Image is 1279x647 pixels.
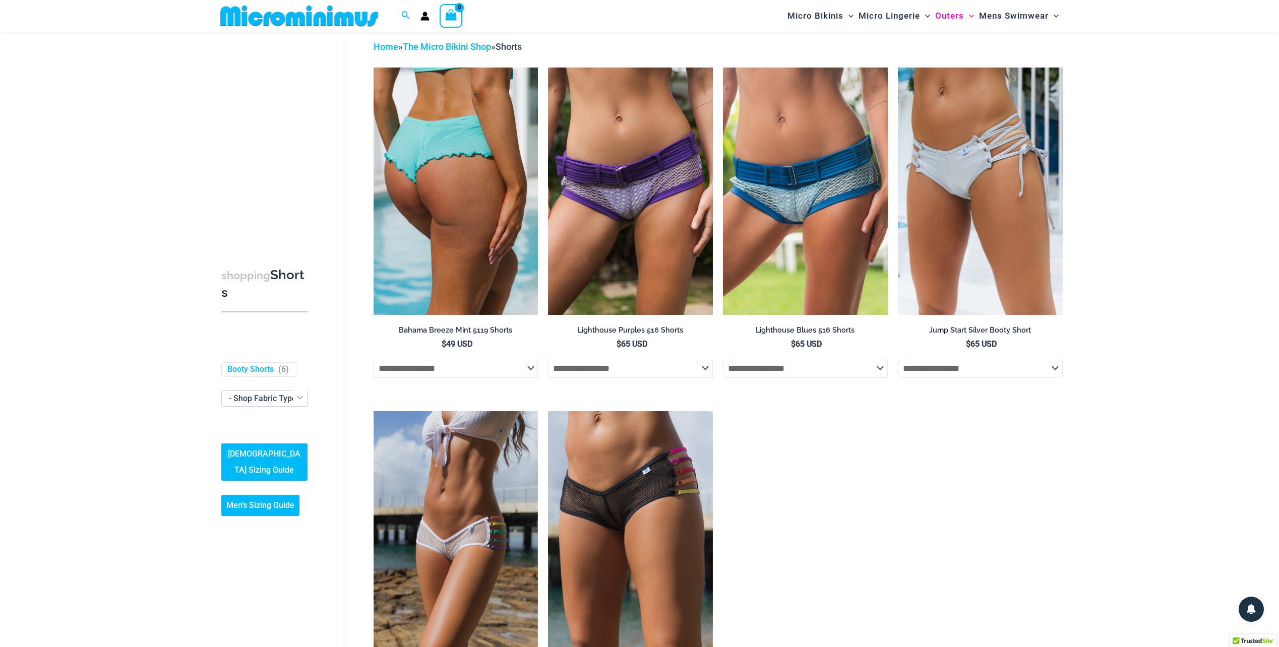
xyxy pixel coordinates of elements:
[222,391,307,406] span: - Shop Fabric Type
[723,326,888,335] h2: Lighthouse Blues 516 Shorts
[229,394,296,403] span: - Shop Fabric Type
[221,390,308,407] span: - Shop Fabric Type
[723,68,888,314] a: Lighthouse Blues 516 Short 01Lighthouse Blues 516 Short 03Lighthouse Blues 516 Short 03
[791,339,822,349] bdi: 65 USD
[221,495,299,516] a: Men’s Sizing Guide
[442,339,472,349] bdi: 49 USD
[442,339,446,349] span: $
[617,339,647,349] bdi: 65 USD
[440,4,463,27] a: View Shopping Cart, empty
[374,326,538,335] h2: Bahama Breeze Mint 5119 Shorts
[221,269,270,282] span: shopping
[401,10,410,22] a: Search icon link
[898,68,1063,314] img: Jump Start Silver 5594 Shorts 01
[221,34,312,235] iframe: TrustedSite Certified
[979,3,1049,29] span: Mens Swimwear
[964,3,974,29] span: Menu Toggle
[216,5,382,27] img: MM SHOP LOGO FLAT
[898,68,1063,314] a: Jump Start Silver 5594 Shorts 01Jump Start Silver 5594 Shorts 02Jump Start Silver 5594 Shorts 02
[617,339,621,349] span: $
[723,326,888,339] a: Lighthouse Blues 516 Shorts
[920,3,930,29] span: Menu Toggle
[723,68,888,314] img: Lighthouse Blues 516 Short 01
[420,12,430,21] a: Account icon link
[281,364,286,374] span: 6
[791,339,796,349] span: $
[221,443,308,481] a: [DEMOGRAPHIC_DATA] Sizing Guide
[374,41,522,52] span: » »
[374,68,538,314] img: Bahama Breeze Mint 5119 Shorts 02
[548,326,713,335] h2: Lighthouse Purples 516 Shorts
[966,339,997,349] bdi: 65 USD
[966,339,970,349] span: $
[221,267,308,301] h3: Shorts
[843,3,854,29] span: Menu Toggle
[403,41,491,52] a: The Micro Bikini Shop
[785,3,856,29] a: Micro BikinisMenu ToggleMenu Toggle
[278,364,289,375] span: ( )
[496,41,522,52] span: Shorts
[935,3,964,29] span: Outers
[856,3,933,29] a: Micro LingerieMenu ToggleMenu Toggle
[1049,3,1059,29] span: Menu Toggle
[898,326,1063,335] h2: Jump Start Silver Booty Short
[548,68,713,314] a: Lighthouse Purples 516 Short 01Lighthouse Purples 3668 Crop Top 516 Short 01Lighthouse Purples 36...
[548,326,713,339] a: Lighthouse Purples 516 Shorts
[374,41,398,52] a: Home
[859,3,920,29] span: Micro Lingerie
[374,326,538,339] a: Bahama Breeze Mint 5119 Shorts
[787,3,843,29] span: Micro Bikinis
[227,364,274,375] a: Booty Shorts
[933,3,977,29] a: OutersMenu ToggleMenu Toggle
[898,326,1063,339] a: Jump Start Silver Booty Short
[548,68,713,314] img: Lighthouse Purples 516 Short 01
[783,2,1063,30] nav: Site Navigation
[374,68,538,314] a: Bahama Breeze Mint 5119 Shorts 01Bahama Breeze Mint 5119 Shorts 02Bahama Breeze Mint 5119 Shorts 02
[977,3,1061,29] a: Mens SwimwearMenu ToggleMenu Toggle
